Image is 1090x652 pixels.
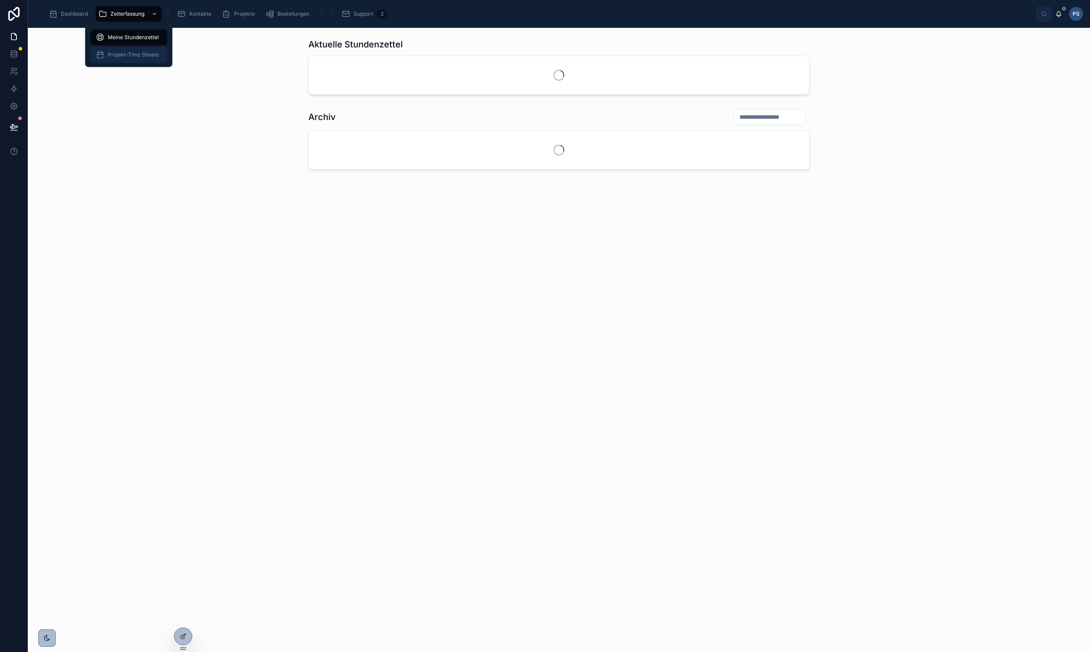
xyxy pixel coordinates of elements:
[189,10,211,17] span: Kontakte
[174,6,217,22] a: Kontakte
[42,4,1036,23] div: scrollable content
[110,10,144,17] span: Zeiterfassung
[308,38,403,50] h1: Aktuelle Stundenzettel
[108,34,159,41] span: Meine Stundenzettel
[90,30,167,45] a: Meine Stundenzettel
[1073,10,1080,17] span: PS
[46,6,94,22] a: Dashboard
[90,47,167,63] a: Projekt-Time Sheets
[377,9,387,19] div: 2
[108,51,159,58] span: Projekt-Time Sheets
[96,6,162,22] a: Zeiterfassung
[61,10,88,17] span: Dashboard
[339,6,390,22] a: Support2
[354,10,373,17] span: Support
[234,10,255,17] span: Projekte
[308,111,336,123] h1: Archiv
[263,6,315,22] a: Bestellungen
[278,10,309,17] span: Bestellungen
[219,6,261,22] a: Projekte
